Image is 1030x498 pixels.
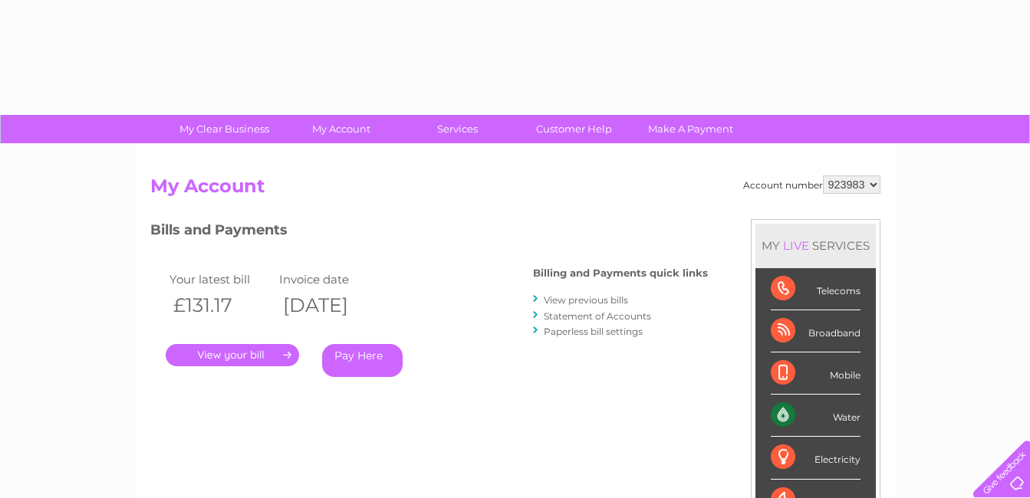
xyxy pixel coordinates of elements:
div: Broadband [771,310,861,352]
div: Electricity [771,437,861,479]
h3: Bills and Payments [150,219,708,246]
div: Water [771,395,861,437]
h4: Billing and Payments quick links [533,267,708,279]
th: £131.17 [166,290,276,321]
a: Paperless bill settings [544,326,643,337]
th: [DATE] [275,290,386,321]
a: My Clear Business [161,115,288,143]
div: LIVE [780,238,812,253]
div: MY SERVICES [755,224,876,267]
a: Statement of Accounts [544,310,651,322]
a: View previous bills [544,294,628,306]
a: . [166,344,299,366]
td: Your latest bill [166,269,276,290]
a: My Account [278,115,404,143]
h2: My Account [150,175,880,205]
a: Customer Help [511,115,637,143]
td: Invoice date [275,269,386,290]
a: Make A Payment [627,115,754,143]
a: Pay Here [322,344,403,377]
div: Mobile [771,352,861,395]
div: Telecoms [771,268,861,310]
div: Account number [743,175,880,194]
a: Services [394,115,521,143]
